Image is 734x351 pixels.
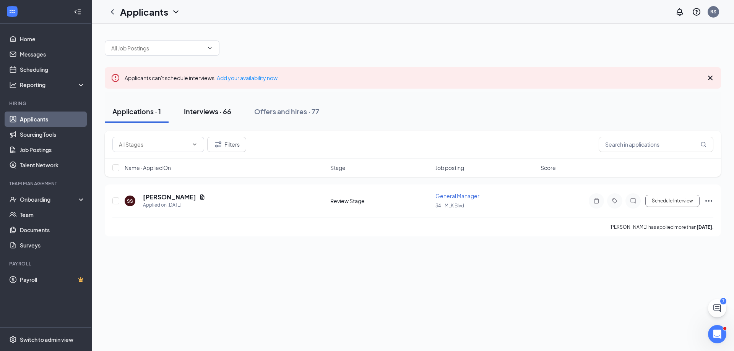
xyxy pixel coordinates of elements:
[720,298,726,304] div: 7
[330,197,431,205] div: Review Stage
[127,198,133,204] div: SS
[330,164,346,171] span: Stage
[20,207,85,222] a: Team
[214,140,223,149] svg: Filter
[692,7,701,16] svg: QuestionInfo
[675,7,684,16] svg: Notifications
[20,31,85,47] a: Home
[20,112,85,127] a: Applicants
[435,192,479,199] span: General Manager
[708,325,726,343] iframe: Intercom live chat
[143,193,196,201] h5: [PERSON_NAME]
[143,201,205,209] div: Applied on [DATE]
[9,336,17,343] svg: Settings
[254,107,319,116] div: Offers and hires · 77
[704,196,713,205] svg: Ellipses
[599,137,713,152] input: Search in applications
[20,222,85,238] a: Documents
[628,198,638,204] svg: ChatInactive
[111,44,204,52] input: All Job Postings
[217,74,278,81] a: Add your availability now
[708,299,726,317] button: ChatActive
[541,164,556,171] span: Score
[700,141,706,147] svg: MagnifyingGlass
[435,203,464,209] span: 34 - MLK Blvd
[710,8,716,15] div: RS
[706,73,715,82] svg: Cross
[8,8,16,15] svg: WorkstreamLogo
[20,62,85,77] a: Scheduling
[20,196,79,203] div: Onboarding
[20,272,85,287] a: PayrollCrown
[697,224,712,230] b: [DATE]
[9,81,17,89] svg: Analysis
[9,180,84,187] div: Team Management
[9,196,17,203] svg: UserCheck
[20,238,85,253] a: Surveys
[108,7,117,16] svg: ChevronLeft
[610,198,619,204] svg: Tag
[199,194,205,200] svg: Document
[20,47,85,62] a: Messages
[9,100,84,107] div: Hiring
[20,157,85,173] a: Talent Network
[192,141,198,147] svg: ChevronDown
[20,336,73,343] div: Switch to admin view
[713,304,722,313] svg: ChatActive
[74,8,81,16] svg: Collapse
[207,137,246,152] button: Filter Filters
[125,164,171,171] span: Name · Applied On
[119,140,188,149] input: All Stages
[645,195,700,207] button: Schedule Interview
[609,224,713,230] p: [PERSON_NAME] has applied more than .
[125,74,278,81] span: Applicants can't schedule interviews.
[20,81,86,89] div: Reporting
[9,260,84,267] div: Payroll
[592,198,601,204] svg: Note
[112,107,161,116] div: Applications · 1
[120,5,168,18] h1: Applicants
[171,7,180,16] svg: ChevronDown
[435,164,464,171] span: Job posting
[207,45,213,51] svg: ChevronDown
[20,127,85,142] a: Sourcing Tools
[111,73,120,82] svg: Error
[20,142,85,157] a: Job Postings
[184,107,231,116] div: Interviews · 66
